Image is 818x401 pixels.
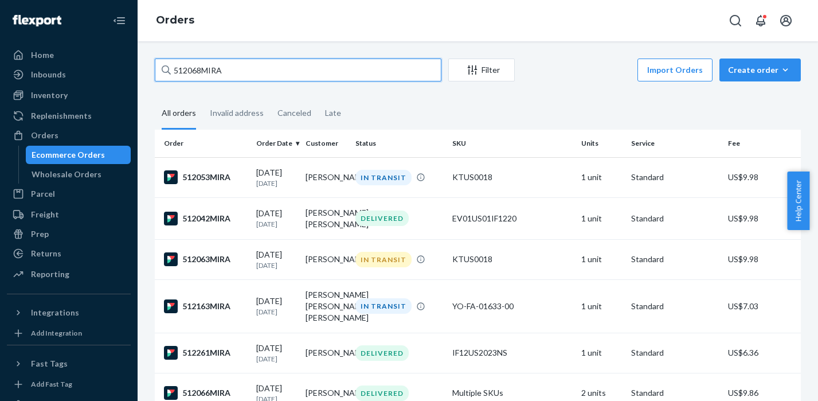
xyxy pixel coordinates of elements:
button: Open Search Box [724,9,747,32]
a: Replenishments [7,107,131,125]
div: [DATE] [256,342,296,364]
td: 1 unit [577,279,626,333]
p: [DATE] [256,307,296,317]
td: US$7.03 [723,279,801,333]
input: Search orders [155,59,441,81]
td: US$9.98 [723,197,801,239]
div: Inbounds [31,69,66,80]
div: 512063MIRA [164,252,247,266]
div: [DATE] [256,167,296,188]
p: Standard [631,213,719,224]
a: Ecommerce Orders [26,146,131,164]
div: 512261MIRA [164,346,247,360]
div: Late [325,98,341,128]
div: [DATE] [256,249,296,270]
div: Freight [31,209,59,220]
p: Standard [631,387,719,399]
button: Help Center [787,172,809,230]
div: Fast Tags [31,358,68,369]
div: Replenishments [31,110,92,122]
div: Inventory [31,89,68,101]
td: 1 unit [577,197,626,239]
div: Add Integration [31,328,82,338]
td: [PERSON_NAME] [301,157,350,197]
a: Returns [7,244,131,263]
div: 512066MIRA [164,386,247,400]
div: Invalid address [210,98,264,128]
td: 1 unit [577,157,626,197]
div: Filter [449,64,514,76]
a: Wholesale Orders [26,165,131,184]
button: Import Orders [637,59,713,81]
p: [DATE] [256,219,296,229]
td: US$9.98 [723,239,801,279]
p: [DATE] [256,260,296,270]
ol: breadcrumbs [147,4,203,37]
th: Order [155,130,252,157]
div: Prep [31,228,49,240]
p: Standard [631,301,719,312]
td: [PERSON_NAME] [PERSON_NAME] [PERSON_NAME] [301,279,350,333]
div: IN TRANSIT [355,252,412,267]
a: Prep [7,225,131,243]
div: Create order [728,64,792,76]
td: 1 unit [577,333,626,373]
p: [DATE] [256,178,296,188]
div: Add Fast Tag [31,379,72,389]
div: Customer [306,138,346,148]
div: DELIVERED [355,211,409,226]
div: DELIVERED [355,386,409,401]
div: IN TRANSIT [355,298,412,314]
p: Standard [631,347,719,359]
div: KTUS0018 [452,172,572,183]
button: Open notifications [749,9,772,32]
a: Inbounds [7,65,131,84]
th: Fee [723,130,801,157]
a: Add Fast Tag [7,377,131,391]
div: [DATE] [256,295,296,317]
img: Flexport logo [13,15,61,26]
td: US$9.98 [723,157,801,197]
a: Add Integration [7,326,131,340]
p: Standard [631,172,719,183]
button: Open account menu [774,9,797,32]
div: Ecommerce Orders [32,149,105,161]
a: Orders [7,126,131,145]
td: [PERSON_NAME] [PERSON_NAME] [301,197,350,239]
p: [DATE] [256,354,296,364]
div: Integrations [31,307,79,318]
th: Units [577,130,626,157]
div: 512053MIRA [164,170,247,184]
div: 512042MIRA [164,212,247,225]
div: Returns [31,248,61,259]
th: Order Date [252,130,301,157]
div: EV01US01IF1220 [452,213,572,224]
div: Parcel [31,188,55,200]
button: Integrations [7,303,131,322]
a: Inventory [7,86,131,104]
td: 1 unit [577,239,626,279]
div: Reporting [31,268,69,280]
div: Orders [31,130,58,141]
td: [PERSON_NAME] [301,239,350,279]
a: Home [7,46,131,64]
button: Close Navigation [108,9,131,32]
div: Canceled [277,98,311,128]
td: US$6.36 [723,333,801,373]
div: DELIVERED [355,345,409,361]
div: All orders [162,98,196,130]
div: KTUS0018 [452,254,572,265]
div: IN TRANSIT [355,170,412,185]
button: Filter [448,59,515,81]
div: Home [31,49,54,61]
div: [DATE] [256,208,296,229]
a: Freight [7,205,131,224]
a: Reporting [7,265,131,283]
button: Fast Tags [7,355,131,373]
div: IF12US2023NS [452,347,572,359]
a: Parcel [7,185,131,203]
div: Wholesale Orders [32,169,101,180]
th: Service [627,130,723,157]
a: Orders [156,14,194,26]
